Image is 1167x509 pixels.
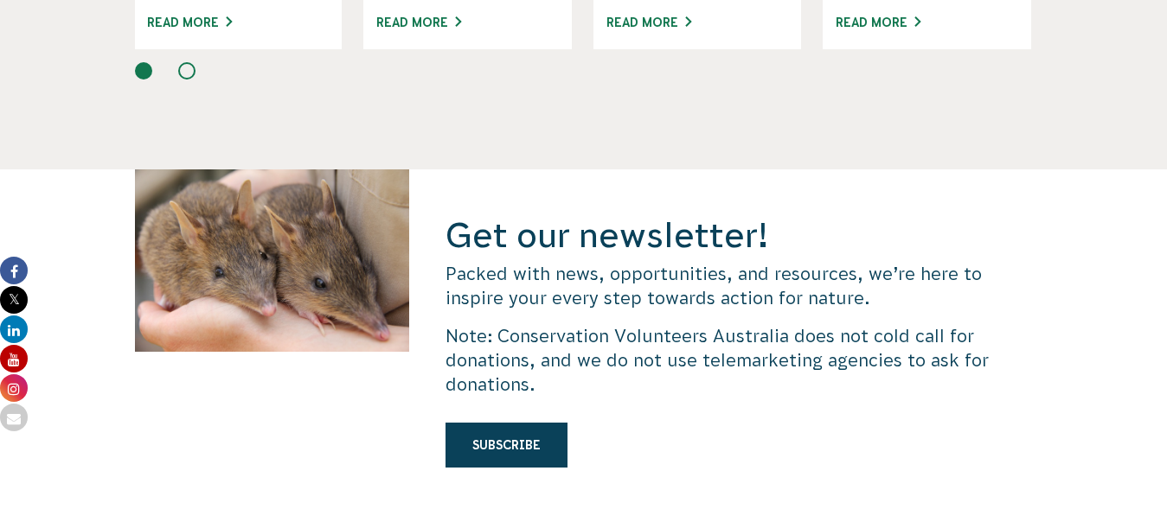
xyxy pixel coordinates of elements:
p: Packed with news, opportunities, and resources, we’re here to inspire your every step towards act... [446,262,1032,310]
h2: Get our newsletter! [446,213,1032,258]
a: Read More [147,16,232,29]
a: Read More [606,16,691,29]
a: Read More [836,16,920,29]
a: Read More [376,16,461,29]
a: Subscribe [446,423,567,468]
p: Note: Conservation Volunteers Australia does not cold call for donations, and we do not use telem... [446,324,1032,397]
